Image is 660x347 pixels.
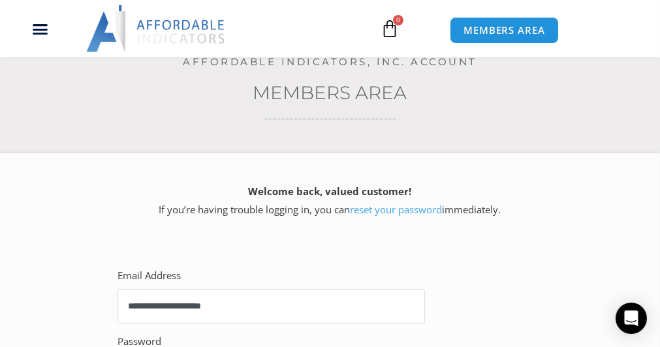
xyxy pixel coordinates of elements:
strong: Welcome back, valued customer! [249,185,412,198]
div: Menu Toggle [7,16,72,41]
a: Members Area [253,82,407,104]
p: If you’re having trouble logging in, you can immediately. [23,183,637,219]
span: 0 [393,15,403,25]
img: LogoAI | Affordable Indicators – NinjaTrader [86,5,227,52]
span: MEMBERS AREA [464,25,545,35]
a: 0 [361,10,418,48]
a: reset your password [351,203,443,216]
a: MEMBERS AREA [450,17,559,44]
label: Email Address [118,267,181,285]
a: Affordable Indicators, Inc. Account [183,55,477,68]
div: Open Intercom Messenger [616,303,647,334]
